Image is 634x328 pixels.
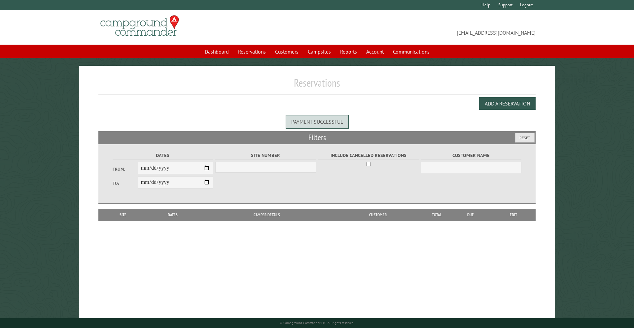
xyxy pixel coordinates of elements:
h2: Filters [98,131,536,144]
button: Reset [515,133,535,143]
a: Dashboard [201,45,233,58]
label: From: [113,166,138,172]
span: [EMAIL_ADDRESS][DOMAIN_NAME] [317,18,536,37]
a: Customers [271,45,302,58]
label: Site Number [215,152,316,159]
th: Site [102,209,145,221]
th: Camper Details [201,209,333,221]
th: Edit [491,209,536,221]
button: Add a Reservation [479,97,536,110]
a: Reservations [234,45,270,58]
img: Campground Commander [98,13,181,39]
div: Payment successful [286,115,349,128]
h1: Reservations [98,76,536,95]
a: Campsites [304,45,335,58]
th: Due [450,209,491,221]
a: Communications [389,45,434,58]
small: © Campground Commander LLC. All rights reserved. [280,321,354,325]
th: Total [423,209,450,221]
th: Customer [333,209,423,221]
label: Dates [113,152,213,159]
a: Account [362,45,388,58]
th: Dates [145,209,201,221]
label: Include Cancelled Reservations [318,152,419,159]
label: To: [113,180,138,186]
label: Customer Name [421,152,522,159]
a: Reports [336,45,361,58]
